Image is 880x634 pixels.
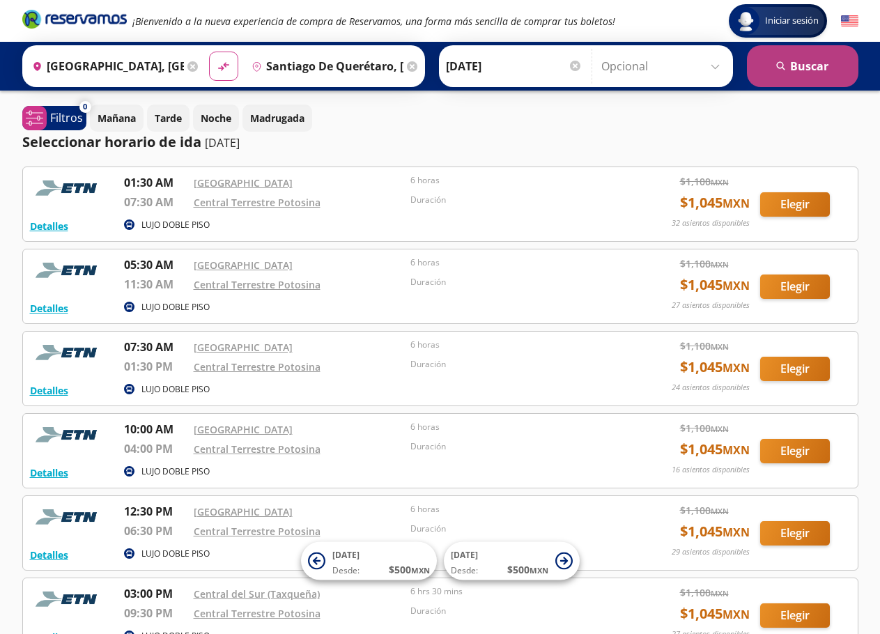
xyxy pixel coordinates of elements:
img: RESERVAMOS [30,421,107,449]
small: MXN [711,424,729,434]
p: 06:30 PM [124,523,187,539]
small: MXN [723,360,750,376]
span: $ 1,100 [680,339,729,353]
p: 07:30 AM [124,339,187,355]
button: Elegir [760,603,830,628]
small: MXN [530,565,548,575]
a: Central Terrestre Potosina [194,196,321,209]
input: Opcional [601,49,726,84]
p: LUJO DOBLE PISO [141,465,210,478]
span: $ 1,045 [680,521,750,542]
a: [GEOGRAPHIC_DATA] [194,258,293,272]
p: 01:30 PM [124,358,187,375]
span: $ 500 [389,562,430,577]
span: $ 1,045 [680,439,750,460]
button: 0Filtros [22,106,86,130]
button: Elegir [760,275,830,299]
a: Central Terrestre Potosina [194,607,321,620]
p: LUJO DOBLE PISO [141,219,210,231]
span: 0 [83,101,87,113]
small: MXN [711,341,729,352]
p: Tarde [155,111,182,125]
p: Seleccionar horario de ida [22,132,201,153]
p: 07:30 AM [124,194,187,210]
button: Detalles [30,383,68,398]
p: 6 horas [410,503,621,516]
a: [GEOGRAPHIC_DATA] [194,505,293,518]
a: Central Terrestre Potosina [194,360,321,373]
p: Noche [201,111,231,125]
p: [DATE] [205,134,240,151]
p: 6 horas [410,421,621,433]
a: Central Terrestre Potosina [194,442,321,456]
small: MXN [723,525,750,540]
button: Detalles [30,548,68,562]
p: Duración [410,276,621,288]
button: Elegir [760,521,830,546]
span: $ 1,100 [680,421,729,435]
p: 6 hrs 30 mins [410,585,621,598]
span: Desde: [332,564,360,577]
button: [DATE]Desde:$500MXN [444,542,580,580]
a: Central del Sur (Taxqueña) [194,587,320,601]
span: $ 1,100 [680,256,729,271]
p: Duración [410,358,621,371]
button: Madrugada [242,105,312,132]
a: Central Terrestre Potosina [194,278,321,291]
span: $ 1,100 [680,503,729,518]
p: 10:00 AM [124,421,187,438]
span: $ 500 [507,562,548,577]
p: 6 horas [410,339,621,351]
p: Filtros [50,109,83,126]
button: [DATE]Desde:$500MXN [301,542,437,580]
p: Duración [410,440,621,453]
p: Mañana [98,111,136,125]
img: RESERVAMOS [30,174,107,202]
small: MXN [411,565,430,575]
small: MXN [711,177,729,187]
button: Noche [193,105,239,132]
p: 03:00 PM [124,585,187,602]
i: Brand Logo [22,8,127,29]
button: Elegir [760,357,830,381]
small: MXN [723,196,750,211]
p: 6 horas [410,174,621,187]
small: MXN [723,607,750,622]
p: 09:30 PM [124,605,187,621]
span: $ 1,045 [680,192,750,213]
span: $ 1,045 [680,603,750,624]
img: RESERVAMOS [30,339,107,366]
button: Tarde [147,105,190,132]
span: $ 1,045 [680,275,750,295]
span: $ 1,100 [680,585,729,600]
p: 29 asientos disponibles [672,546,750,558]
a: Central Terrestre Potosina [194,525,321,538]
span: $ 1,045 [680,357,750,378]
p: 11:30 AM [124,276,187,293]
span: $ 1,100 [680,174,729,189]
small: MXN [711,588,729,598]
p: 32 asientos disponibles [672,217,750,229]
button: Detalles [30,465,68,480]
span: [DATE] [451,549,478,561]
p: LUJO DOBLE PISO [141,301,210,314]
small: MXN [711,259,729,270]
small: MXN [723,442,750,458]
input: Elegir Fecha [446,49,582,84]
small: MXN [711,506,729,516]
a: [GEOGRAPHIC_DATA] [194,341,293,354]
p: 16 asientos disponibles [672,464,750,476]
p: 24 asientos disponibles [672,382,750,394]
input: Buscar Destino [246,49,403,84]
p: 27 asientos disponibles [672,300,750,311]
p: 12:30 PM [124,503,187,520]
button: Mañana [90,105,144,132]
img: RESERVAMOS [30,503,107,531]
button: Buscar [747,45,858,87]
p: Duración [410,605,621,617]
img: RESERVAMOS [30,585,107,613]
span: Iniciar sesión [759,14,824,28]
button: Elegir [760,439,830,463]
p: 6 horas [410,256,621,269]
button: Detalles [30,301,68,316]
